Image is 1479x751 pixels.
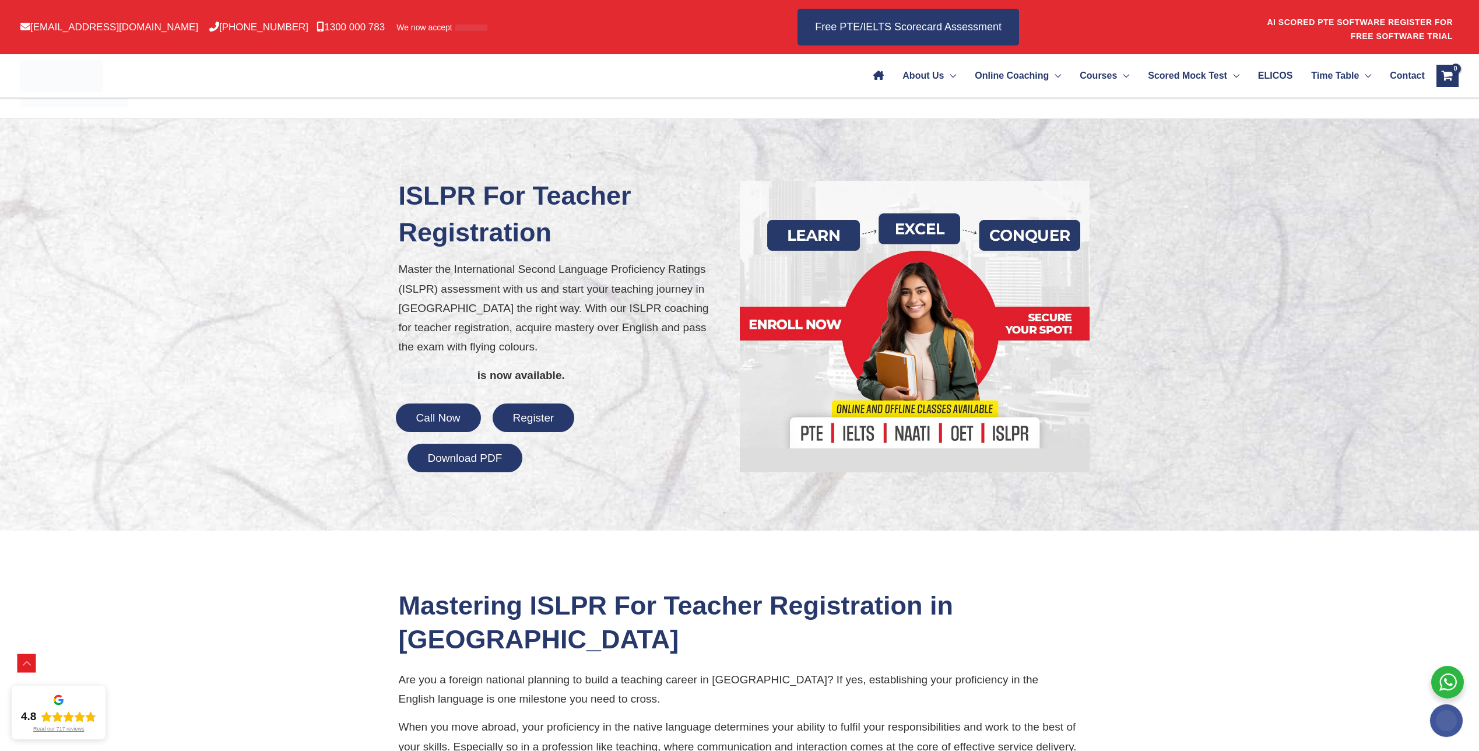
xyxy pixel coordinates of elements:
span: Courses [1080,55,1117,96]
a: Online CoachingMenu Toggle [965,55,1070,96]
img: svg+xml;base64,PHN2ZyB4bWxucz0iaHR0cDovL3d3dy53My5vcmcvMjAwMC9zdmciIHdpZHRoPSIyMDAiIGhlaWdodD0iMj... [1430,704,1463,737]
a: Download PDF [407,452,523,464]
p: Are you a foreign national planning to build a teaching career in [GEOGRAPHIC_DATA]? If yes, esta... [399,670,1072,709]
span: Time Table [1311,55,1359,96]
a: [EMAIL_ADDRESS][DOMAIN_NAME] [20,22,198,33]
span: Menu Toggle [1227,55,1239,96]
a: View Shopping Cart, empty [1436,65,1459,87]
span: About Us [902,55,944,96]
span: Menu Toggle [1359,55,1371,96]
nav: Site Navigation: Main Menu [864,55,1424,96]
a: [PHONE_NUMBER] [209,22,308,33]
div: Read our 717 reviews [33,726,85,732]
h1: ISLPR For Teacher Registration [399,177,731,251]
a: ELICOS [1249,55,1302,96]
div: Rating: 4.8 out of 5 [21,710,96,724]
img: cropped-ew-logo [20,60,103,92]
button: Register [493,403,575,432]
span: Contact [1390,55,1425,96]
img: Afterpay-Logo [399,368,475,384]
aside: Header Widget 1 [1266,8,1459,46]
a: Time TableMenu Toggle [1302,55,1380,96]
span: Scored Mock Test [1148,55,1227,96]
a: Scored Mock TestMenu Toggle [1139,55,1249,96]
a: Call Now [396,412,481,424]
span: We now accept [396,22,452,33]
span: Online Coaching [975,55,1049,96]
span: ELICOS [1258,55,1293,96]
button: Call Now [396,403,481,432]
a: Register [493,412,575,424]
img: Afterpay-Logo [455,24,487,31]
p: Master the International Second Language Proficiency Ratings (ISLPR) assessment with us and start... [399,259,731,356]
span: Menu Toggle [944,55,956,96]
h2: Mastering ISLPR For Teacher Registration in [GEOGRAPHIC_DATA] [399,589,1072,657]
a: 1300 000 783 [317,22,385,33]
a: About UsMenu Toggle [893,55,965,96]
a: AI SCORED PTE SOFTWARE REGISTER FOR FREE SOFTWARE TRIAL [1267,17,1453,41]
b: is now available. [477,369,565,381]
a: CoursesMenu Toggle [1070,55,1139,96]
span: Menu Toggle [1117,55,1129,96]
a: Contact [1380,55,1424,96]
span: Menu Toggle [1049,55,1061,96]
button: Download PDF [407,444,523,472]
div: 4.8 [21,710,36,724]
a: Free PTE/IELTS Scorecard Assessment [798,9,1019,45]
